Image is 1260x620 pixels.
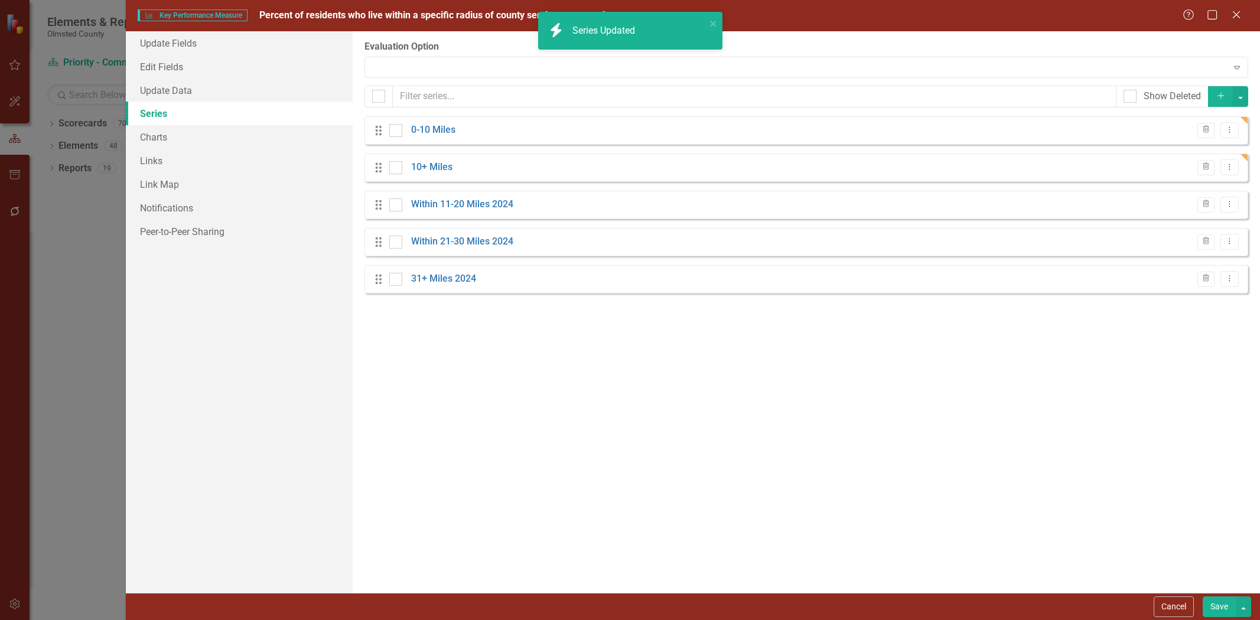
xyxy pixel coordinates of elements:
[411,235,513,249] a: Within 21-30 Miles 2024
[126,220,353,243] a: Peer-to-Peer Sharing
[1203,596,1236,617] button: Save
[709,17,718,30] button: close
[126,149,353,172] a: Links
[572,24,638,38] div: Series Updated
[1144,90,1201,103] div: Show Deleted
[126,55,353,79] a: Edit Fields
[411,198,513,211] a: Within 11-20 Miles 2024
[126,172,353,196] a: Link Map
[259,9,621,21] span: Percent of residents who live within a specific radius of county service access points.
[126,31,353,55] a: Update Fields
[138,9,247,21] span: Key Performance Measure
[1154,596,1194,617] button: Cancel
[126,79,353,102] a: Update Data
[411,123,455,137] a: 0-10 Miles
[392,86,1116,107] input: Filter series...
[364,40,1248,54] label: Evaluation Option
[411,161,452,174] a: 10+ Miles
[126,125,353,149] a: Charts
[126,196,353,220] a: Notifications
[126,102,353,125] a: Series
[411,272,476,286] a: 31+ Miles 2024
